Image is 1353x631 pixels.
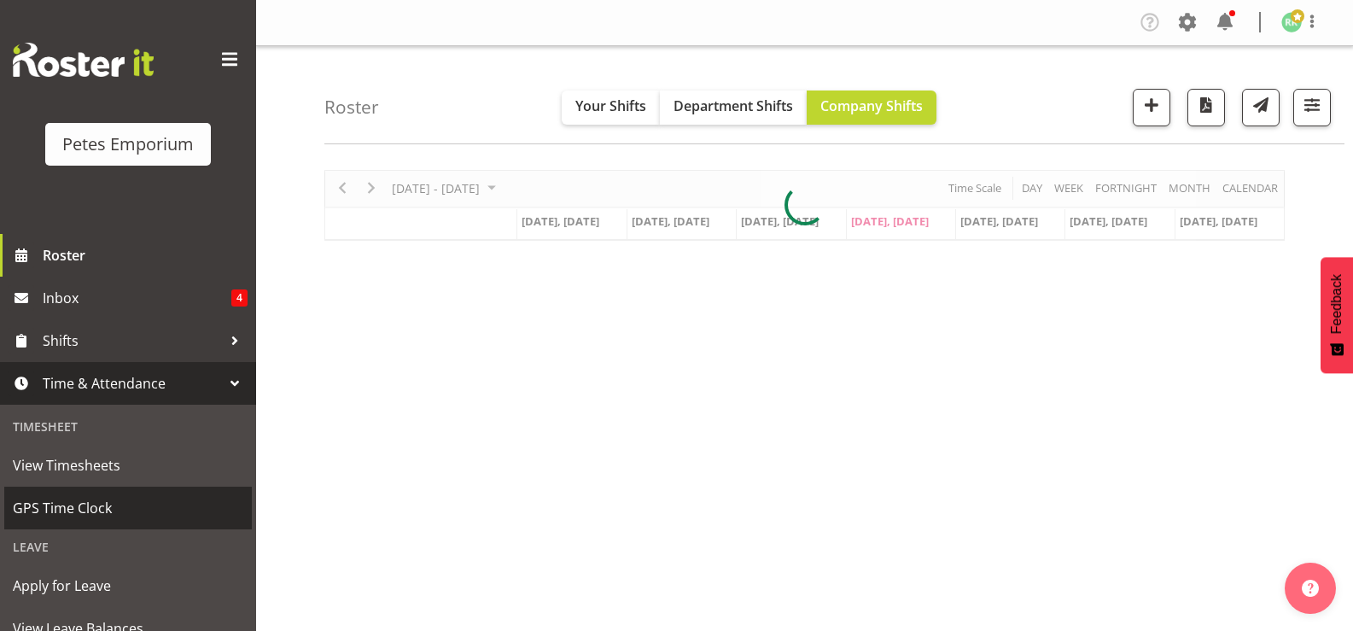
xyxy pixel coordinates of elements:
[1321,257,1353,373] button: Feedback - Show survey
[674,96,793,115] span: Department Shifts
[1187,89,1225,126] button: Download a PDF of the roster according to the set date range.
[43,328,222,353] span: Shifts
[1329,274,1344,334] span: Feedback
[62,131,194,157] div: Petes Emporium
[562,91,660,125] button: Your Shifts
[4,529,252,564] div: Leave
[4,444,252,487] a: View Timesheets
[1133,89,1170,126] button: Add a new shift
[13,43,154,77] img: Rosterit website logo
[1302,580,1319,597] img: help-xxl-2.png
[575,96,646,115] span: Your Shifts
[13,495,243,521] span: GPS Time Clock
[820,96,923,115] span: Company Shifts
[1293,89,1331,126] button: Filter Shifts
[43,285,231,311] span: Inbox
[13,573,243,599] span: Apply for Leave
[324,97,379,117] h4: Roster
[43,242,248,268] span: Roster
[1281,12,1302,32] img: ruth-robertson-taylor722.jpg
[13,453,243,478] span: View Timesheets
[1242,89,1280,126] button: Send a list of all shifts for the selected filtered period to all rostered employees.
[807,91,936,125] button: Company Shifts
[43,371,222,396] span: Time & Attendance
[231,289,248,307] span: 4
[4,487,252,529] a: GPS Time Clock
[4,409,252,444] div: Timesheet
[4,564,252,607] a: Apply for Leave
[660,91,807,125] button: Department Shifts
